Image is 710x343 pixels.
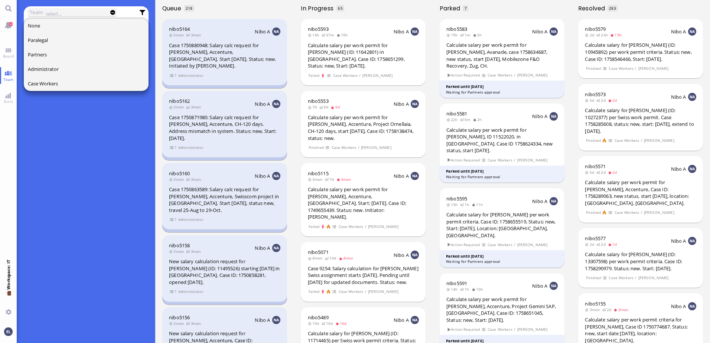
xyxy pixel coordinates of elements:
[532,28,547,35] span: Nibo A
[614,209,639,216] span: Case Workers
[308,314,329,321] a: nibo5489
[170,72,177,79] span: view 1 items
[550,112,558,120] img: NA
[308,32,322,37] span: 14h
[358,144,360,151] span: /
[514,157,516,163] span: /
[1,77,16,82] span: Team
[473,32,484,37] span: 5h
[447,242,480,248] span: Action Required
[578,4,608,13] span: Resolved
[394,252,409,258] span: Nibo A
[585,163,606,170] a: nibo5571
[6,290,11,306] span: 💼 Workspace: IT
[24,62,149,76] button: Administrator
[517,326,548,333] span: [PERSON_NAME]
[308,249,329,255] a: nibo5071
[330,104,342,110] span: 6d
[169,258,280,285] div: New salary calculation request for [PERSON_NAME] (ID: 11495526) starting [DATE] in [GEOGRAPHIC_DA...
[465,6,467,11] span: 7
[688,165,696,173] img: NA
[447,157,480,163] span: Action Required
[487,157,512,163] span: Case Workers
[472,287,485,292] span: 10h
[169,98,190,104] span: nibo5162
[585,170,596,175] span: 5d
[336,32,350,37] span: 10h
[24,33,149,48] button: Paralegal
[9,22,13,26] span: 4
[308,265,419,286] div: Case 9254: Salary calculation for [PERSON_NAME] Swiss assignment starts [DATE]. Pending until [DA...
[338,223,364,230] span: Case Workers
[301,4,336,13] span: In progress
[325,255,339,261] span: 14d
[446,280,467,287] a: nibo5591
[339,255,356,261] span: 4mon
[272,244,280,252] img: NA
[308,223,320,230] span: Failed
[514,326,516,333] span: /
[446,195,467,202] span: nibo5595
[169,249,186,254] span: 3mon
[308,255,325,261] span: 4mon
[550,282,558,290] img: NA
[169,26,190,32] a: nibo5164
[169,177,186,182] span: 3mon
[359,72,361,79] span: /
[46,10,108,18] input: select...
[308,170,329,177] a: nibo5115
[169,42,280,69] div: Case 1750880948: Salary calc request for [PERSON_NAME], Accenture, [GEOGRAPHIC_DATA]. Start [DATE...
[411,251,419,259] img: NA
[614,137,639,144] span: Case Workers
[308,288,320,295] span: Failed
[585,235,606,242] a: nibo5577
[272,316,280,324] img: NA
[446,26,467,32] span: nibo5583
[446,117,460,122] span: 22h
[308,321,322,326] span: 19d
[446,89,558,95] div: Waiting for Partners approval
[585,300,606,307] a: nibo5155
[586,209,601,216] span: Finished
[613,307,631,312] span: 3mon
[178,72,203,79] span: Administrator
[28,51,47,58] span: Partners
[585,26,606,32] a: nibo5579
[411,172,419,180] img: NA
[186,177,203,182] span: 3mon
[308,104,319,110] span: 7d
[272,172,280,180] img: NA
[586,137,601,144] span: Finished
[362,72,393,79] span: [PERSON_NAME]
[325,177,336,182] span: 7d
[460,287,472,292] span: 1h
[24,48,149,62] button: Partners
[336,177,354,182] span: 3mon
[596,242,608,247] span: 2d
[394,317,409,323] span: Nibo A
[411,100,419,108] img: NA
[308,144,324,151] span: Finished
[532,113,547,120] span: Nibo A
[308,98,329,104] a: nibo5553
[1,53,16,59] span: Board
[446,110,467,117] a: nibo5581
[2,99,15,104] span: Stats
[178,216,203,223] span: Administrator
[532,198,547,205] span: Nibo A
[487,72,512,78] span: Case Workers
[671,94,686,100] span: Nibo A
[4,327,12,336] img: You
[169,314,190,321] a: nibo5156
[514,242,516,248] span: /
[638,65,669,72] span: [PERSON_NAME]
[641,137,643,144] span: /
[446,169,558,174] div: Parked until [DATE]
[394,173,409,179] span: Nibo A
[641,209,643,216] span: /
[688,27,696,36] img: NA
